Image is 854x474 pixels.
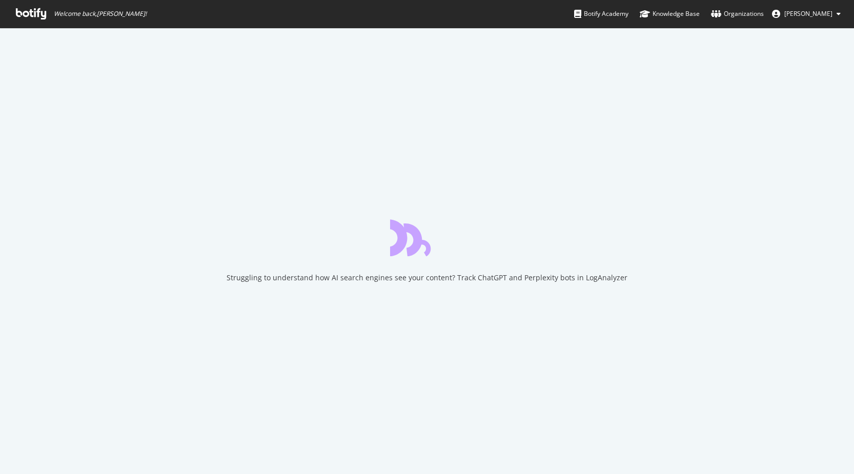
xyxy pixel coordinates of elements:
[390,219,464,256] div: animation
[640,9,700,19] div: Knowledge Base
[227,273,627,283] div: Struggling to understand how AI search engines see your content? Track ChatGPT and Perplexity bot...
[574,9,628,19] div: Botify Academy
[54,10,147,18] span: Welcome back, [PERSON_NAME] !
[784,9,832,18] span: Olivier Gourdin
[711,9,764,19] div: Organizations
[764,6,849,22] button: [PERSON_NAME]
